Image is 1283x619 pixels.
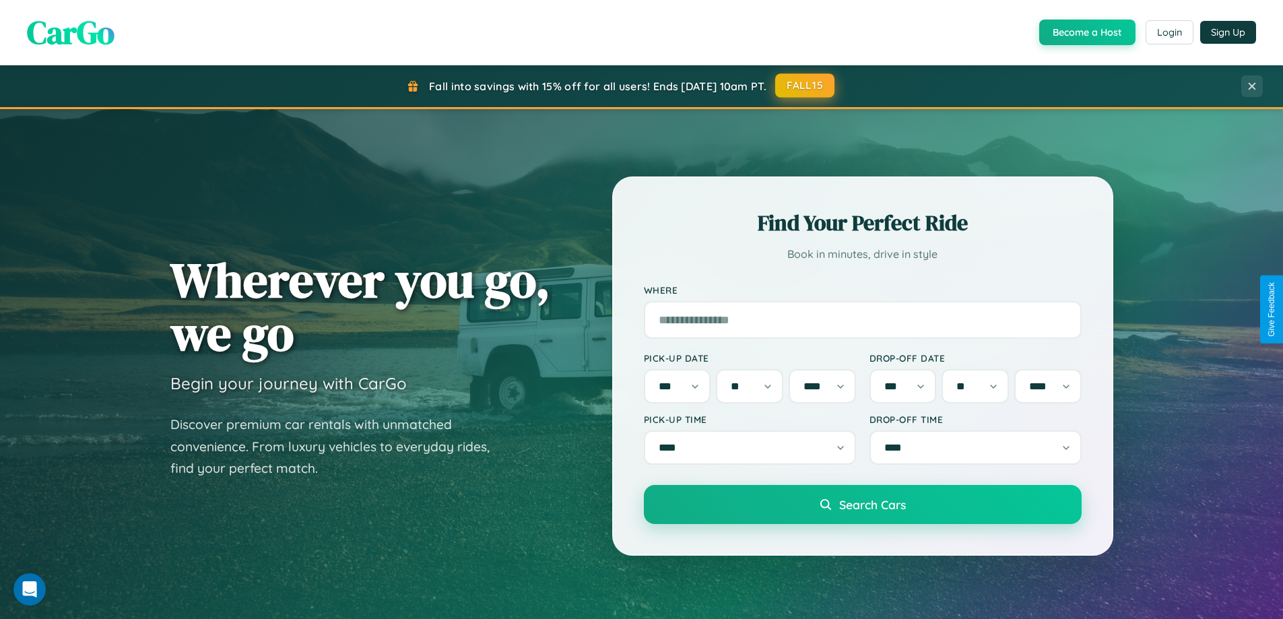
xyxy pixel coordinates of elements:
iframe: Intercom live chat [13,573,46,606]
button: Search Cars [644,485,1082,524]
span: Search Cars [839,497,906,512]
button: Login [1146,20,1193,44]
button: FALL15 [775,73,834,98]
div: Give Feedback [1267,282,1276,337]
h3: Begin your journey with CarGo [170,373,407,393]
label: Where [644,284,1082,296]
p: Book in minutes, drive in style [644,245,1082,264]
h2: Find Your Perfect Ride [644,208,1082,238]
label: Pick-up Time [644,414,856,425]
label: Drop-off Date [869,352,1082,364]
button: Become a Host [1039,20,1136,45]
p: Discover premium car rentals with unmatched convenience. From luxury vehicles to everyday rides, ... [170,414,507,480]
label: Drop-off Time [869,414,1082,425]
label: Pick-up Date [644,352,856,364]
span: CarGo [27,10,114,55]
span: Fall into savings with 15% off for all users! Ends [DATE] 10am PT. [429,79,766,93]
button: Sign Up [1200,21,1256,44]
h1: Wherever you go, we go [170,253,550,360]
